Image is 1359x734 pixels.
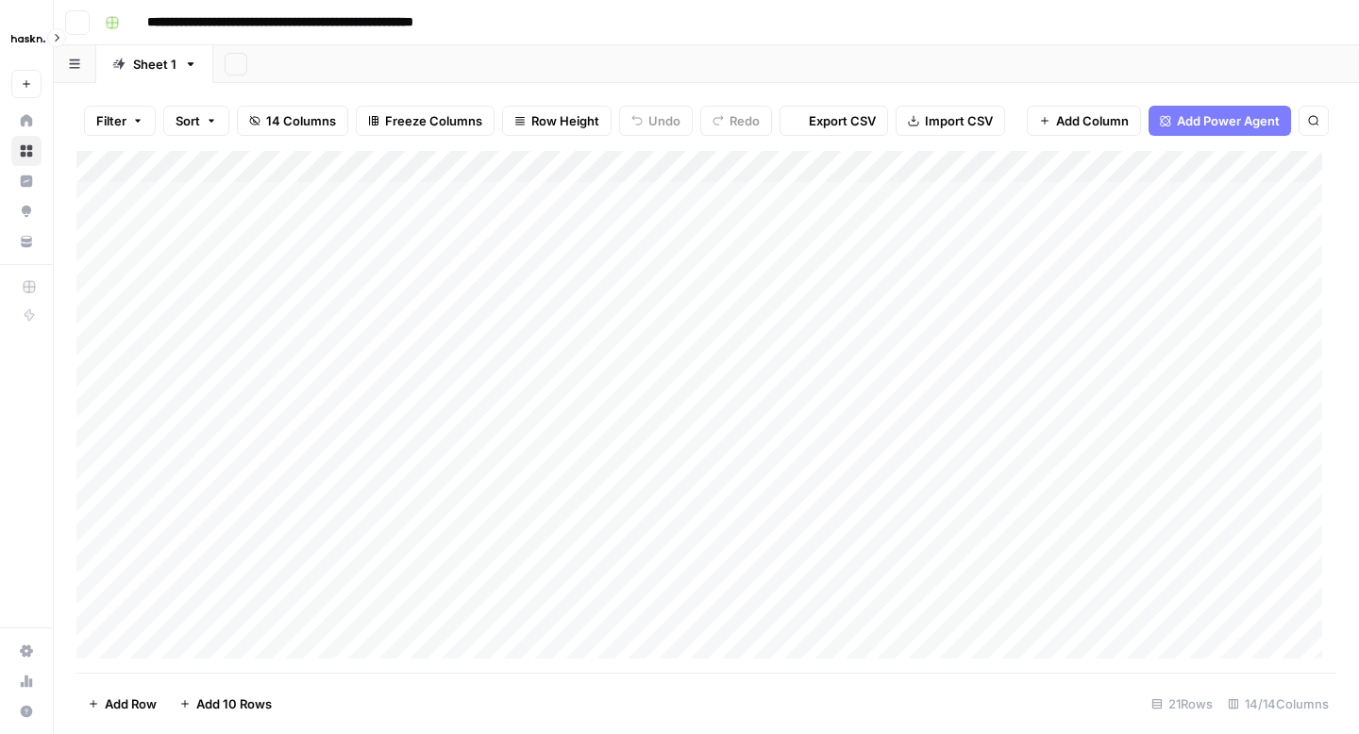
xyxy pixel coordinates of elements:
a: Your Data [11,226,42,257]
div: Sheet 1 [133,55,176,74]
span: Freeze Columns [385,111,482,130]
button: Undo [619,106,693,136]
a: Insights [11,166,42,196]
span: 14 Columns [266,111,336,130]
span: Redo [730,111,760,130]
span: Add Row [105,694,157,713]
a: Browse [11,136,42,166]
a: Opportunities [11,196,42,226]
span: Filter [96,111,126,130]
button: Add Power Agent [1149,106,1291,136]
button: Freeze Columns [356,106,495,136]
a: Usage [11,666,42,696]
span: Undo [648,111,680,130]
div: 21 Rows [1144,689,1220,719]
span: Add Power Agent [1177,111,1280,130]
button: Add 10 Rows [168,689,283,719]
button: 14 Columns [237,106,348,136]
span: Export CSV [809,111,876,130]
button: Export CSV [780,106,888,136]
button: Sort [163,106,229,136]
button: Add Column [1027,106,1141,136]
button: Add Row [76,689,168,719]
div: 14/14 Columns [1220,689,1336,719]
a: Home [11,106,42,136]
img: Haskn Logo [11,22,45,56]
button: Workspace: Haskn [11,15,42,62]
span: Import CSV [925,111,993,130]
span: Add Column [1056,111,1129,130]
a: Settings [11,636,42,666]
span: Sort [176,111,200,130]
button: Redo [700,106,772,136]
button: Filter [84,106,156,136]
span: Row Height [531,111,599,130]
span: Add 10 Rows [196,694,272,713]
button: Import CSV [896,106,1005,136]
button: Row Height [502,106,612,136]
a: Sheet 1 [96,45,213,83]
button: Help + Support [11,696,42,726]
